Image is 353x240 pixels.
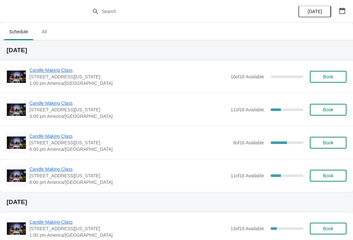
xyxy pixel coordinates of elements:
img: Candle Making Class | 1252 North Milwaukee Avenue, Chicago, Illinois, USA | 1:00 pm America/Chicago [7,222,26,235]
span: [STREET_ADDRESS][US_STATE] [29,73,227,80]
span: Book [323,107,333,112]
h2: [DATE] [7,199,346,205]
span: 6:00 pm America/[GEOGRAPHIC_DATA] [29,146,230,152]
span: All [36,26,52,38]
span: Candle Making Class [29,100,227,106]
button: Book [310,71,346,83]
span: [DATE] [308,9,322,14]
span: [STREET_ADDRESS][US_STATE] [29,172,227,179]
span: [STREET_ADDRESS][US_STATE] [29,139,230,146]
span: Schedule [4,26,33,38]
span: Candle Making Class [29,219,227,225]
img: Candle Making Class | 1252 North Milwaukee Avenue, Chicago, Illinois, USA | 3:00 pm America/Chicago [7,104,26,116]
span: Book [323,74,333,79]
span: 1:00 pm America/[GEOGRAPHIC_DATA] [29,232,227,238]
input: Search [101,6,265,17]
button: Book [310,104,346,116]
span: 13 of 16 Available [230,226,264,231]
span: Book [323,140,333,145]
span: 1:00 pm America/[GEOGRAPHIC_DATA] [29,80,227,87]
span: 11 of 16 Available [230,173,264,178]
span: [STREET_ADDRESS][US_STATE] [29,106,227,113]
span: 16 of 16 Available [230,74,264,79]
span: 11 of 16 Available [230,107,264,112]
span: Book [323,226,333,231]
span: 3:00 pm America/[GEOGRAPHIC_DATA] [29,113,227,120]
span: Candle Making Class [29,133,230,139]
span: [STREET_ADDRESS][US_STATE] [29,225,227,232]
button: Book [310,137,346,149]
img: Candle Making Class | 1252 North Milwaukee Avenue, Chicago, Illinois, USA | 8:00 pm America/Chicago [7,169,26,182]
span: Book [323,173,333,178]
span: 8:00 pm America/[GEOGRAPHIC_DATA] [29,179,227,185]
h2: [DATE] [7,47,346,54]
img: Candle Making Class | 1252 North Milwaukee Avenue, Chicago, Illinois, USA | 6:00 pm America/Chicago [7,136,26,149]
button: Book [310,223,346,234]
span: 8 of 16 Available [233,140,264,145]
button: [DATE] [298,6,331,17]
img: Candle Making Class | 1252 North Milwaukee Avenue, Chicago, Illinois, USA | 1:00 pm America/Chicago [7,71,26,83]
span: Candle Making Class [29,67,227,73]
span: Candle Making Class [29,166,227,172]
button: Book [310,170,346,182]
